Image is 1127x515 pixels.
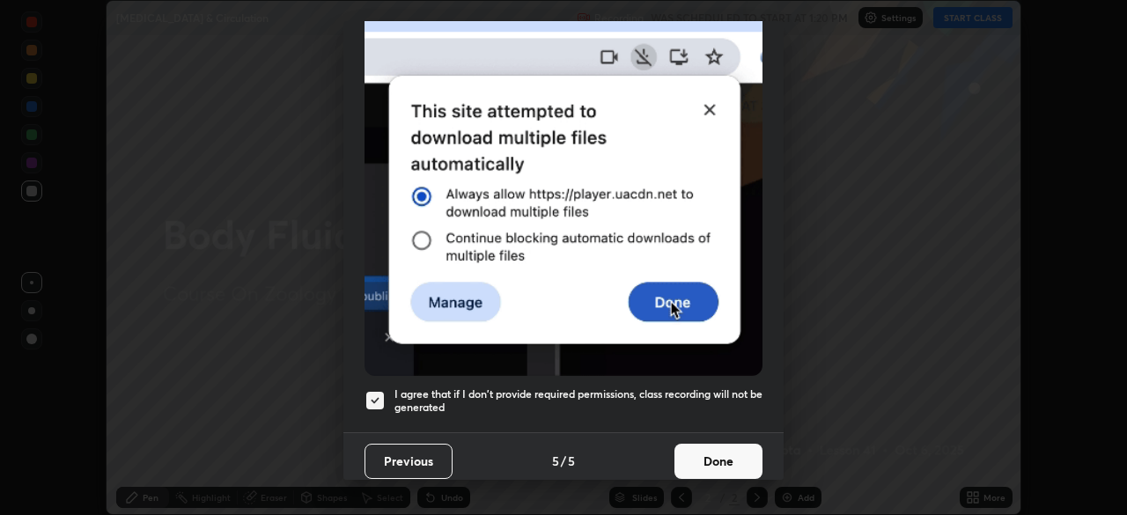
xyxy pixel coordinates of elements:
[394,387,762,415] h5: I agree that if I don't provide required permissions, class recording will not be generated
[552,452,559,470] h4: 5
[561,452,566,470] h4: /
[674,444,762,479] button: Done
[365,444,453,479] button: Previous
[568,452,575,470] h4: 5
